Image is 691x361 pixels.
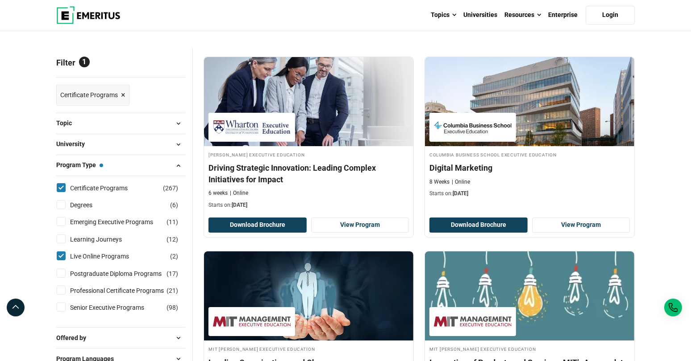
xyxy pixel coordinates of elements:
[70,251,147,261] a: Live Online Programs
[532,217,630,233] a: View Program
[429,345,630,353] h4: MIT [PERSON_NAME] Executive Education
[70,217,171,227] a: Emerging Executive Programs
[163,183,178,193] span: ( )
[56,331,185,345] button: Offered by
[434,117,512,137] img: Columbia Business School Executive Education
[56,160,103,170] span: Program Type
[208,201,409,209] p: Starts on:
[167,286,178,295] span: ( )
[311,217,409,233] a: View Program
[230,189,248,197] p: Online
[79,57,90,67] span: 1
[429,151,630,158] h4: Columbia Business School Executive Education
[429,190,630,197] p: Starts on:
[167,269,178,279] span: ( )
[204,57,413,146] img: Driving Strategic Innovation: Leading Complex Initiatives for Impact | Online Digital Transformat...
[429,178,450,186] p: 8 Weeks
[172,253,176,260] span: 2
[56,333,93,343] span: Offered by
[170,251,178,261] span: ( )
[169,236,176,243] span: 12
[208,345,409,353] h4: MIT [PERSON_NAME] Executive Education
[204,251,413,340] img: Leading Organizations and Change | Online Leadership Course
[56,118,79,128] span: Topic
[167,303,178,312] span: ( )
[165,185,176,192] span: 267
[429,217,528,233] button: Download Brochure
[169,287,176,294] span: 21
[425,251,634,340] img: Innovation of Products and Services: MIT’s Approach to Design Thinking | Online Product Design an...
[60,90,118,100] span: Certificate Programs
[213,312,291,332] img: MIT Sloan Executive Education
[169,304,176,311] span: 98
[56,138,185,151] button: University
[172,201,176,209] span: 6
[208,217,307,233] button: Download Brochure
[56,139,92,149] span: University
[586,6,635,25] a: Login
[169,218,176,226] span: 11
[70,183,146,193] a: Certificate Programs
[167,234,178,244] span: ( )
[70,200,110,210] a: Degrees
[56,159,185,172] button: Program Type
[425,57,634,146] img: Digital Marketing | Online Sales and Marketing Course
[208,151,409,158] h4: [PERSON_NAME] Executive Education
[434,312,512,332] img: MIT Sloan Executive Education
[232,202,247,208] span: [DATE]
[453,190,468,197] span: [DATE]
[452,178,470,186] p: Online
[121,89,125,102] span: ×
[204,57,413,213] a: Digital Transformation Course by Wharton Executive Education - September 3, 2025 Wharton Executiv...
[70,269,179,279] a: Postgraduate Diploma Programs
[429,162,630,173] h4: Digital Marketing
[70,286,182,295] a: Professional Certificate Programs
[213,117,291,137] img: Wharton Executive Education
[70,234,140,244] a: Learning Journeys
[208,189,228,197] p: 6 weeks
[158,58,185,70] a: Reset all
[167,217,178,227] span: ( )
[169,270,176,277] span: 17
[425,57,634,202] a: Sales and Marketing Course by Columbia Business School Executive Education - September 4, 2025 Co...
[208,162,409,185] h4: Driving Strategic Innovation: Leading Complex Initiatives for Impact
[56,85,129,106] a: Certificate Programs ×
[70,303,162,312] a: Senior Executive Programs
[170,200,178,210] span: ( )
[56,117,185,130] button: Topic
[56,48,185,77] p: Filter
